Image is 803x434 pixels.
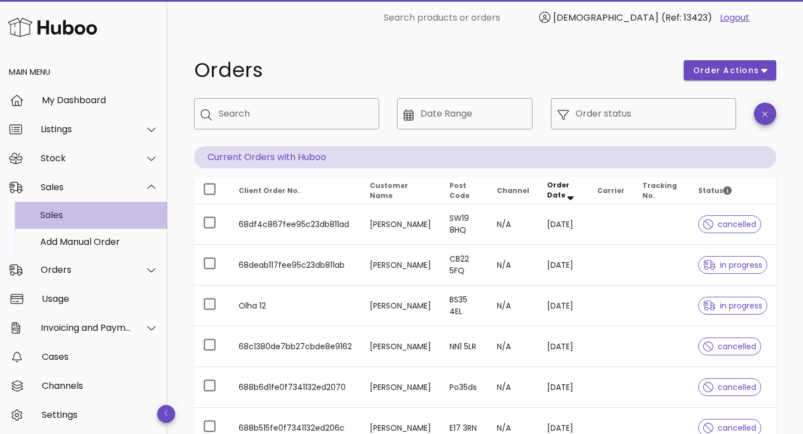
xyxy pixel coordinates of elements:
button: order actions [684,60,776,80]
span: in progress [703,302,762,310]
span: Customer Name [370,181,408,200]
span: Carrier [597,186,625,195]
td: [PERSON_NAME] [361,204,441,245]
span: Status [698,186,732,195]
div: Orders [41,264,132,275]
th: Channel [488,177,538,204]
span: in progress [703,261,762,269]
td: N/A [488,245,538,286]
td: 68deab117fee95c23db811ab [230,245,361,286]
span: Channel [497,186,529,195]
span: (Ref: 13423) [661,11,712,24]
th: Order Date: Sorted descending. Activate to remove sorting. [538,177,588,204]
td: 68df4c867fee95c23db811ad [230,204,361,245]
div: Invoicing and Payments [41,322,132,333]
td: Olha 12 [230,286,361,326]
div: Listings [41,124,132,134]
span: cancelled [703,220,756,228]
td: 688b6d1fe0f7341132ed2070 [230,367,361,408]
td: CB22 5FQ [441,245,488,286]
span: cancelled [703,424,756,432]
span: Tracking No. [642,181,677,200]
th: Status [689,177,776,204]
div: Sales [41,182,132,192]
td: [PERSON_NAME] [361,245,441,286]
td: BS35 4EL [441,286,488,326]
span: Order Date [547,180,569,200]
td: [PERSON_NAME] [361,367,441,408]
a: Logout [720,11,749,25]
td: [DATE] [538,286,588,326]
td: [DATE] [538,204,588,245]
span: order actions [693,65,760,76]
td: NN1 5LR [441,326,488,367]
td: Po35ds [441,367,488,408]
div: Stock [41,153,132,163]
div: Cases [42,351,158,362]
th: Carrier [588,177,633,204]
img: Huboo Logo [8,15,97,39]
td: [DATE] [538,245,588,286]
td: [PERSON_NAME] [361,326,441,367]
div: Channels [42,380,158,391]
div: Add Manual Order [40,237,158,247]
th: Tracking No. [633,177,689,204]
td: [DATE] [538,367,588,408]
td: N/A [488,367,538,408]
td: N/A [488,204,538,245]
td: N/A [488,326,538,367]
td: [PERSON_NAME] [361,286,441,326]
span: cancelled [703,383,756,391]
div: My Dashboard [42,95,158,105]
td: [DATE] [538,326,588,367]
span: Client Order No. [239,186,300,195]
td: SW19 8HQ [441,204,488,245]
th: Client Order No. [230,177,361,204]
h1: Orders [194,60,670,80]
td: 68c1380de7bb27cbde8e9162 [230,326,361,367]
th: Post Code [441,177,488,204]
span: cancelled [703,343,756,350]
div: Usage [42,293,158,304]
p: Current Orders with Huboo [194,146,776,168]
th: Customer Name [361,177,441,204]
td: N/A [488,286,538,326]
span: Post Code [449,181,470,200]
span: [DEMOGRAPHIC_DATA] [553,11,659,24]
div: Sales [40,210,158,220]
div: Settings [42,409,158,420]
